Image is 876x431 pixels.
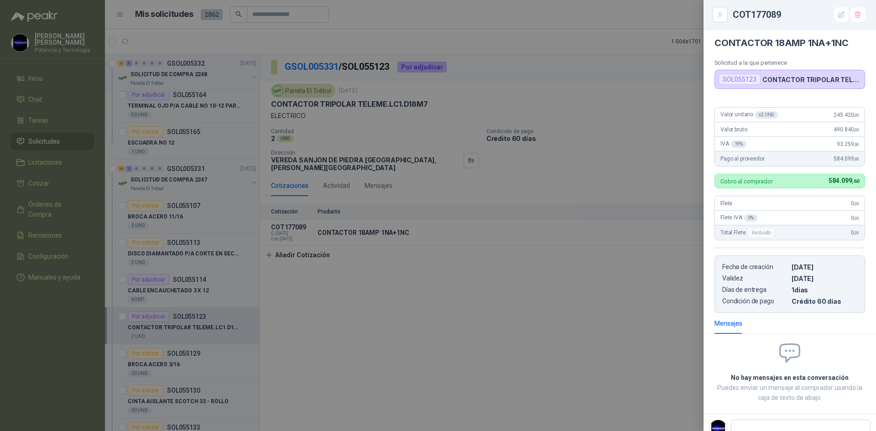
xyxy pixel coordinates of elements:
span: ,00 [854,216,859,221]
p: [DATE] [792,275,857,282]
span: ,00 [854,201,859,206]
div: x 2 UND [755,111,778,119]
span: 245.420 [834,112,859,118]
div: Mensajes [714,318,742,328]
span: 0 [851,215,859,221]
p: Solicitud a la que pertenece [714,59,865,66]
span: IVA [720,140,746,148]
div: 19 % [731,140,747,148]
p: Fecha de creación [722,263,788,271]
span: ,60 [852,178,859,184]
p: Condición de pago [722,297,788,305]
span: 584.099 [834,156,859,162]
p: Puedes enviar un mensaje al comprador usando la caja de texto de abajo. [714,383,865,403]
span: 93.259 [837,141,859,147]
h2: No hay mensajes en esta conversación [714,373,865,383]
p: Días de entrega [722,286,788,294]
div: Incluido [747,227,775,238]
span: Flete [720,200,732,207]
span: ,60 [854,156,859,161]
span: Valor unitario [720,111,778,119]
div: 0 % [744,214,757,222]
span: 490.840 [834,126,859,133]
p: Validez [722,275,788,282]
p: Crédito 60 días [792,297,857,305]
span: Flete IVA [720,214,757,222]
span: Total Flete [720,227,777,238]
span: ,60 [854,142,859,147]
span: 0 [851,200,859,207]
h4: CONTACTOR 18AMP 1NA+1NC [714,37,865,48]
span: ,00 [854,230,859,235]
div: COT177089 [733,7,865,22]
span: 0 [851,229,859,236]
button: Close [714,9,725,20]
span: Pago al proveedor [720,156,765,162]
p: 1 dias [792,286,857,294]
p: Cobro al comprador [720,178,773,184]
p: CONTACTOR TRIPOLAR TELEME.LC1.D18M7 [762,76,861,83]
span: ,00 [854,127,859,132]
span: ,00 [854,113,859,118]
div: SOL055123 [719,74,761,85]
span: Valor bruto [720,126,747,133]
span: 584.099 [829,177,859,184]
p: [DATE] [792,263,857,271]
